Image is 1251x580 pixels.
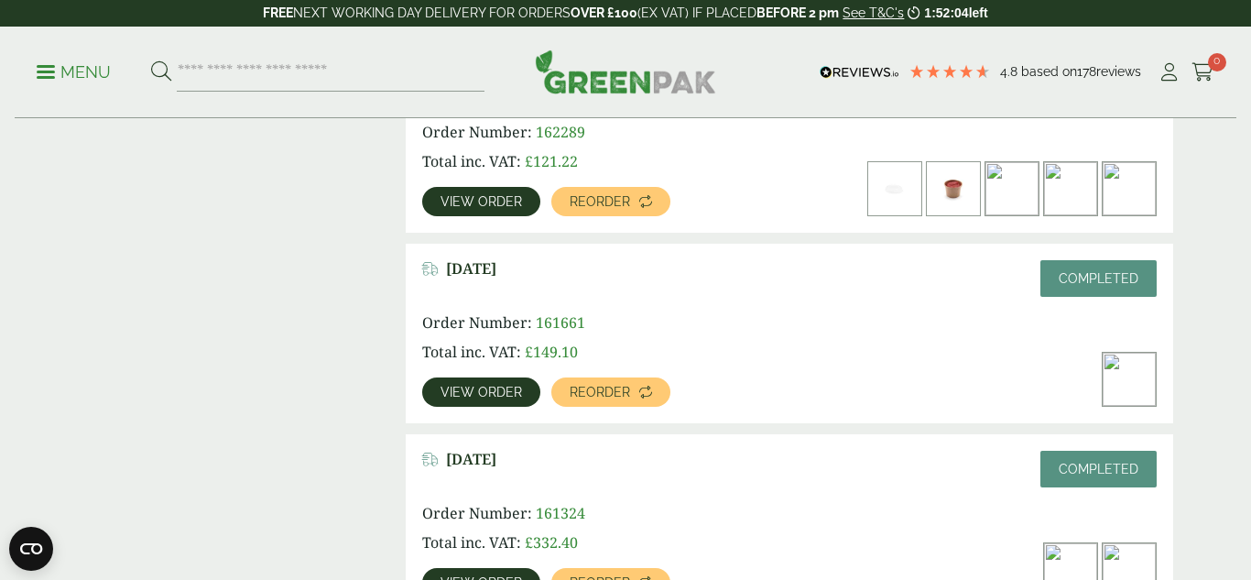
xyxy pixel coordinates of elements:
span: 1:52:04 [924,5,968,20]
span: [DATE] [446,451,496,468]
a: View order [422,378,540,407]
span: left [969,5,988,20]
i: Cart [1191,63,1214,82]
img: 500ml-Rectangular-Kraft-Bowl-with-food-contents-300x200.jpg [1103,353,1156,406]
span: Order Number: [422,312,532,333]
i: My Account [1158,63,1180,82]
bdi: 149.10 [525,342,578,362]
a: View order [422,187,540,216]
span: £ [525,532,533,553]
span: 161324 [536,503,585,523]
bdi: 121.22 [525,151,578,171]
span: Based on [1021,64,1077,79]
span: reviews [1096,64,1141,79]
span: View order [441,386,522,399]
strong: FREE [263,5,293,20]
img: 2130017ZA-PET-Lid-for-2oz-Kraft-Heavy-paper-container-300x200.jpg [868,162,921,215]
span: Total inc. VAT: [422,342,521,362]
button: Open CMP widget [9,527,53,571]
span: 4.8 [1000,64,1021,79]
span: £ [525,342,533,362]
span: Reorder [570,195,630,208]
strong: BEFORE 2 pm [756,5,839,20]
div: 4.78 Stars [908,63,991,80]
a: See T&C's [843,5,904,20]
a: Menu [37,61,111,80]
span: 178 [1077,64,1096,79]
span: Order Number: [422,503,532,523]
img: dsc_6882a_1-300x200.jpg [985,162,1039,215]
img: REVIEWS.io [820,66,899,79]
span: Reorder [570,386,630,399]
span: Completed [1059,271,1138,286]
span: Total inc. VAT: [422,532,521,553]
p: Menu [37,61,111,83]
span: Completed [1059,462,1138,476]
span: Order Number: [422,122,532,142]
bdi: 332.40 [525,532,578,553]
span: [DATE] [446,260,496,278]
img: 8_kraft_1_1-300x200.jpg [1103,162,1156,215]
img: 7501_lid_1-300x198.jpg [1044,162,1097,215]
strong: OVER £100 [571,5,637,20]
a: 0 [1191,59,1214,86]
span: 161661 [536,312,585,333]
img: GreenPak Supplies [535,49,716,93]
img: 2130017Z-2oz-Kraft-Heavy-Duty-Paper-Container-with-tomato-sauce-300x200.jpg [927,162,980,215]
span: £ [525,151,533,171]
span: View order [441,195,522,208]
a: Reorder [551,187,670,216]
span: 0 [1208,53,1226,71]
span: 162289 [536,122,585,142]
a: Reorder [551,378,670,407]
span: Total inc. VAT: [422,151,521,171]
